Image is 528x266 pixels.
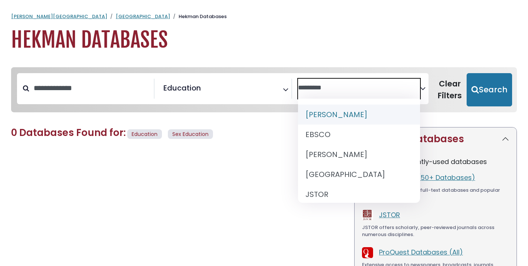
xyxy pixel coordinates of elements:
[298,125,420,144] li: EBSCO
[170,13,227,20] li: Hekman Databases
[127,129,162,139] span: Education
[298,184,420,204] li: JSTOR
[467,73,512,106] button: Submit for Search Results
[298,164,420,184] li: [GEOGRAPHIC_DATA]
[11,13,107,20] a: [PERSON_NAME][GEOGRAPHIC_DATA]
[379,210,400,219] a: JSTOR
[362,224,509,238] div: JSTOR offers scholarly, peer-reviewed journals across numerous disciplines.
[379,248,463,257] a: ProQuest Databases (All)
[11,67,517,112] nav: Search filters
[379,173,475,182] a: EBSCOhost (50+ Databases)
[202,86,207,94] textarea: Search
[160,82,201,93] li: Education
[433,73,467,106] button: Clear Filters
[11,28,517,52] h1: Hekman Databases
[116,13,170,20] a: [GEOGRAPHIC_DATA]
[11,13,517,20] nav: breadcrumb
[298,144,420,164] li: [PERSON_NAME]
[298,84,420,92] textarea: Search
[11,126,126,139] span: 0 Databases Found for:
[355,127,517,151] button: Featured Databases
[163,82,201,93] span: Education
[362,187,509,201] div: Powerful platform with full-text databases and popular information.
[172,130,209,138] span: Sex Education
[362,157,509,167] p: The most frequently-used databases
[29,82,154,94] input: Search database by title or keyword
[298,105,420,125] li: [PERSON_NAME]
